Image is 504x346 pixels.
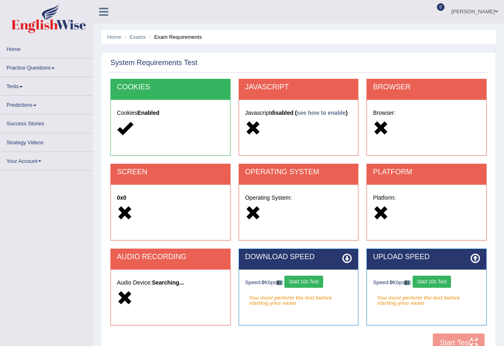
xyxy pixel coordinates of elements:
a: Strategy Videos [0,133,93,149]
a: Home [0,40,93,56]
h5: Javascript [245,110,352,116]
h2: OPERATING SYSTEM [245,168,352,176]
h5: Browser: [373,110,480,116]
strong: 0x0 [117,194,126,201]
h2: AUDIO RECORDING [117,253,224,261]
a: Exams [130,34,146,40]
li: Exam Requirements [147,33,202,41]
img: ajax-loader-fb-connection.gif [277,281,283,285]
img: ajax-loader-fb-connection.gif [404,281,411,285]
h5: Operating System: [245,195,352,201]
em: You must perform the test before starting your exam [373,292,480,304]
h2: SCREEN [117,168,224,176]
h2: System Requirements Test [110,59,197,67]
a: see how to enable [297,110,346,116]
a: Your Account [0,152,93,168]
strong: Enabled [138,110,159,116]
a: Predictions [0,96,93,112]
a: Home [107,34,121,40]
em: You must perform the test before starting your exam [245,292,352,304]
strong: 0 [390,279,393,285]
strong: Searching... [152,279,184,286]
a: Tests [0,77,93,93]
button: Start 10s Test [284,276,323,288]
button: Start 10s Test [413,276,451,288]
h2: JAVASCRIPT [245,83,352,91]
a: Success Stories [0,114,93,130]
div: Speed: Kbps [245,276,352,290]
h5: Cookies [117,110,224,116]
span: 0 [437,3,445,11]
h5: Platform: [373,195,480,201]
h5: Audio Device: [117,280,224,286]
h2: COOKIES [117,83,224,91]
h2: UPLOAD SPEED [373,253,480,261]
strong: 0 [262,279,265,285]
h2: DOWNLOAD SPEED [245,253,352,261]
strong: disabled ( ) [271,110,348,116]
h2: BROWSER [373,83,480,91]
h2: PLATFORM [373,168,480,176]
div: Speed: Kbps [373,276,480,290]
a: Practice Questions [0,59,93,74]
